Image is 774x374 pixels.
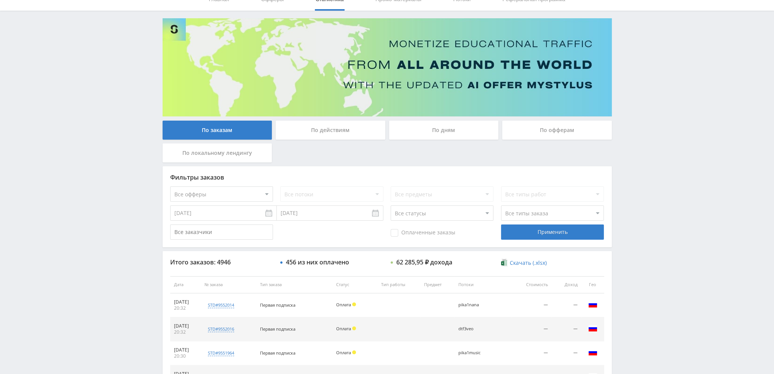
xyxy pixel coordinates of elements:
[458,350,493,355] div: pika1music
[512,341,552,365] td: —
[352,326,356,330] span: Холд
[286,259,349,266] div: 456 из них оплачено
[260,302,295,308] span: Первая подписка
[163,18,612,116] img: Banner
[163,143,272,162] div: По локальному лендингу
[458,302,493,307] div: pika1nana
[174,299,197,305] div: [DATE]
[352,350,356,354] span: Холд
[552,293,581,317] td: —
[174,353,197,359] div: 20:30
[377,276,420,293] th: Тип работы
[588,348,597,357] img: rus.png
[396,259,452,266] div: 62 285,95 ₽ дохода
[588,300,597,309] img: rus.png
[174,329,197,335] div: 20:32
[174,305,197,311] div: 20:32
[163,121,272,140] div: По заказам
[256,276,332,293] th: Тип заказа
[389,121,499,140] div: По дням
[501,224,604,240] div: Применить
[501,259,507,266] img: xlsx
[174,347,197,353] div: [DATE]
[510,260,547,266] span: Скачать (.xlsx)
[170,174,604,181] div: Фильтры заказов
[512,293,552,317] td: —
[581,276,604,293] th: Гео
[512,276,552,293] th: Стоимость
[276,121,385,140] div: По действиям
[260,350,295,356] span: Первая подписка
[352,302,356,306] span: Холд
[174,323,197,329] div: [DATE]
[391,229,455,237] span: Оплаченные заказы
[420,276,455,293] th: Предмет
[332,276,378,293] th: Статус
[501,259,547,267] a: Скачать (.xlsx)
[552,276,581,293] th: Доход
[201,276,256,293] th: № заказа
[170,259,273,266] div: Итого заказов: 4946
[208,302,234,308] div: std#9552014
[208,326,234,332] div: std#9552016
[208,350,234,356] div: std#9551964
[552,317,581,341] td: —
[458,326,493,331] div: dtf3veo
[170,276,201,293] th: Дата
[512,317,552,341] td: —
[260,326,295,332] span: Первая подписка
[336,326,351,331] span: Оплата
[170,224,273,240] input: Все заказчики
[336,350,351,355] span: Оплата
[552,341,581,365] td: —
[502,121,612,140] div: По офферам
[588,324,597,333] img: rus.png
[455,276,512,293] th: Потоки
[336,302,351,307] span: Оплата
